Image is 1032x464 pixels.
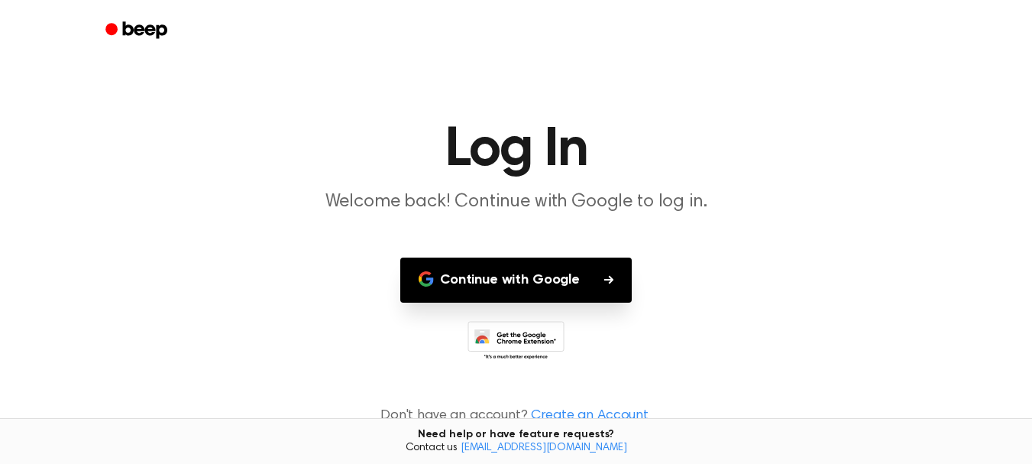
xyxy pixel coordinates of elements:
[400,258,632,303] button: Continue with Google
[531,406,649,427] a: Create an Account
[9,442,1023,456] span: Contact us
[223,190,810,215] p: Welcome back! Continue with Google to log in.
[461,443,627,453] a: [EMAIL_ADDRESS][DOMAIN_NAME]
[18,406,1014,427] p: Don't have an account?
[125,122,907,177] h1: Log In
[95,16,181,46] a: Beep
